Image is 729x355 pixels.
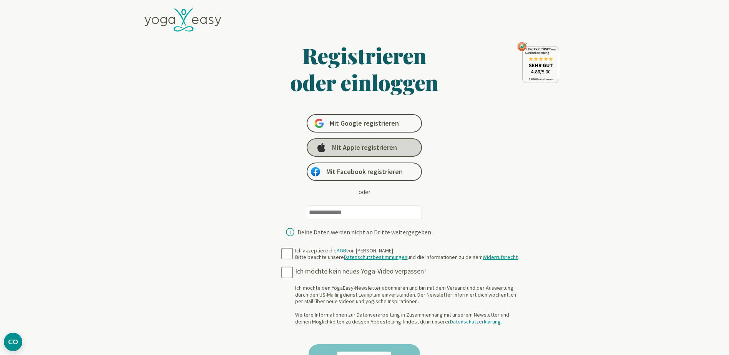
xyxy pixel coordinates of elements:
[4,333,22,351] button: CMP-Widget öffnen
[337,247,346,254] a: AGB
[307,163,422,181] a: Mit Facebook registrieren
[483,254,518,260] a: Widerrufsrecht
[517,42,559,83] img: ausgezeichnet_seal.png
[344,254,407,260] a: Datenschutzbestimmungen
[332,143,397,152] span: Mit Apple registrieren
[450,318,502,325] a: Datenschutzerklärung.
[297,229,431,235] div: Deine Daten werden nicht an Dritte weitergegeben
[295,247,519,261] div: Ich akzeptiere die von [PERSON_NAME] Bitte beachte unsere und die Informationen zu deinem .
[307,138,422,157] a: Mit Apple registrieren
[295,267,523,276] div: Ich möchte kein neues Yoga-Video verpassen!
[295,285,523,325] div: Ich möchte den YogaEasy-Newsletter abonnieren und bin mit dem Versand und der Auswertung durch de...
[307,114,422,133] a: Mit Google registrieren
[326,167,403,176] span: Mit Facebook registrieren
[216,42,513,96] h1: Registrieren oder einloggen
[330,119,399,128] span: Mit Google registrieren
[359,187,370,196] div: oder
